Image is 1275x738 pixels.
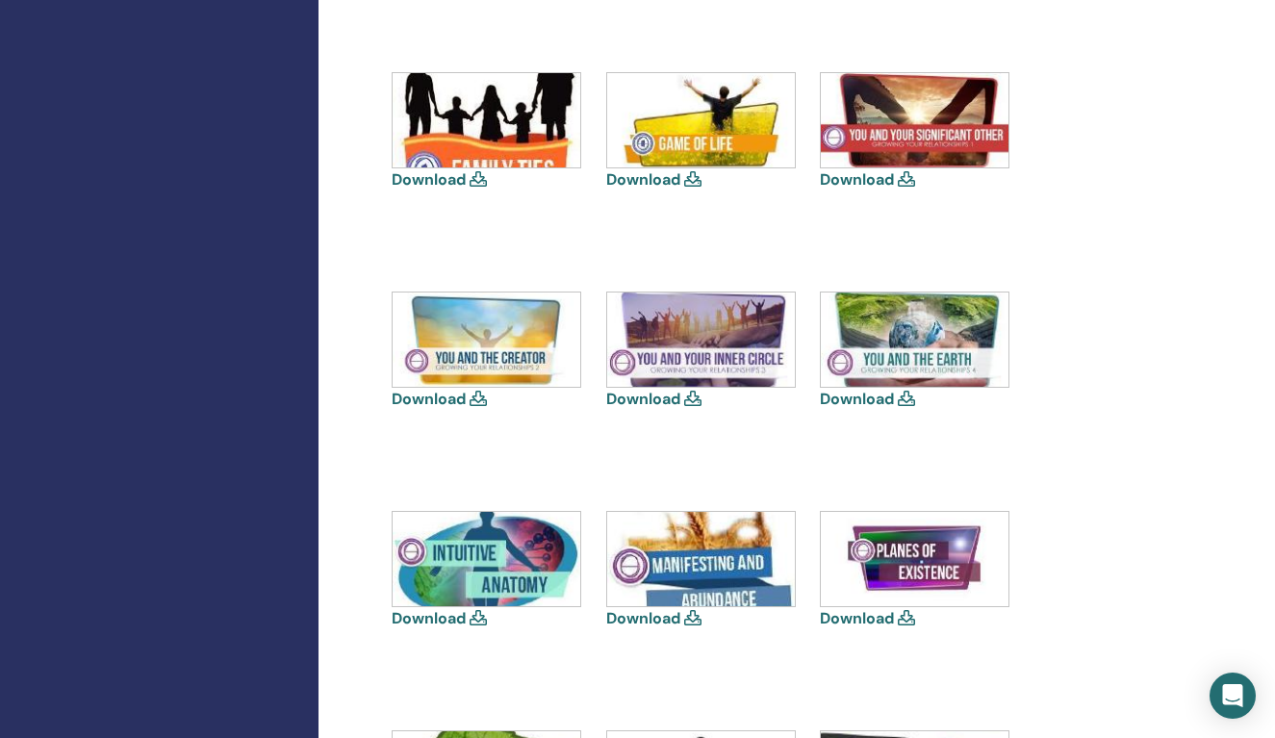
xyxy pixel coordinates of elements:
a: Download [392,608,466,628]
a: Download [820,169,894,190]
img: family-ties.jpg [393,73,580,167]
img: growing-your-relationship-4-you-and-the-earth.jpg [821,293,1008,387]
a: Download [392,169,466,190]
img: game.jpg [607,73,795,167]
a: Download [820,389,894,409]
img: planes.jpg [821,512,1008,606]
img: growing-your-relationship-2-you-and-the-creator.jpg [393,293,580,387]
a: Download [392,389,466,409]
a: Download [606,608,680,628]
div: Open Intercom Messenger [1210,673,1256,719]
a: Download [820,608,894,628]
img: intuitive-anatomy.jpg [393,512,580,606]
img: growing-your-relationship-1-you-and-your-significant-others.jpg [821,73,1008,167]
a: Download [606,389,680,409]
img: growing-your-relationship-3-you-and-your-inner-circle.jpg [607,293,795,387]
img: manifesting.jpg [607,512,795,606]
a: Download [606,169,680,190]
